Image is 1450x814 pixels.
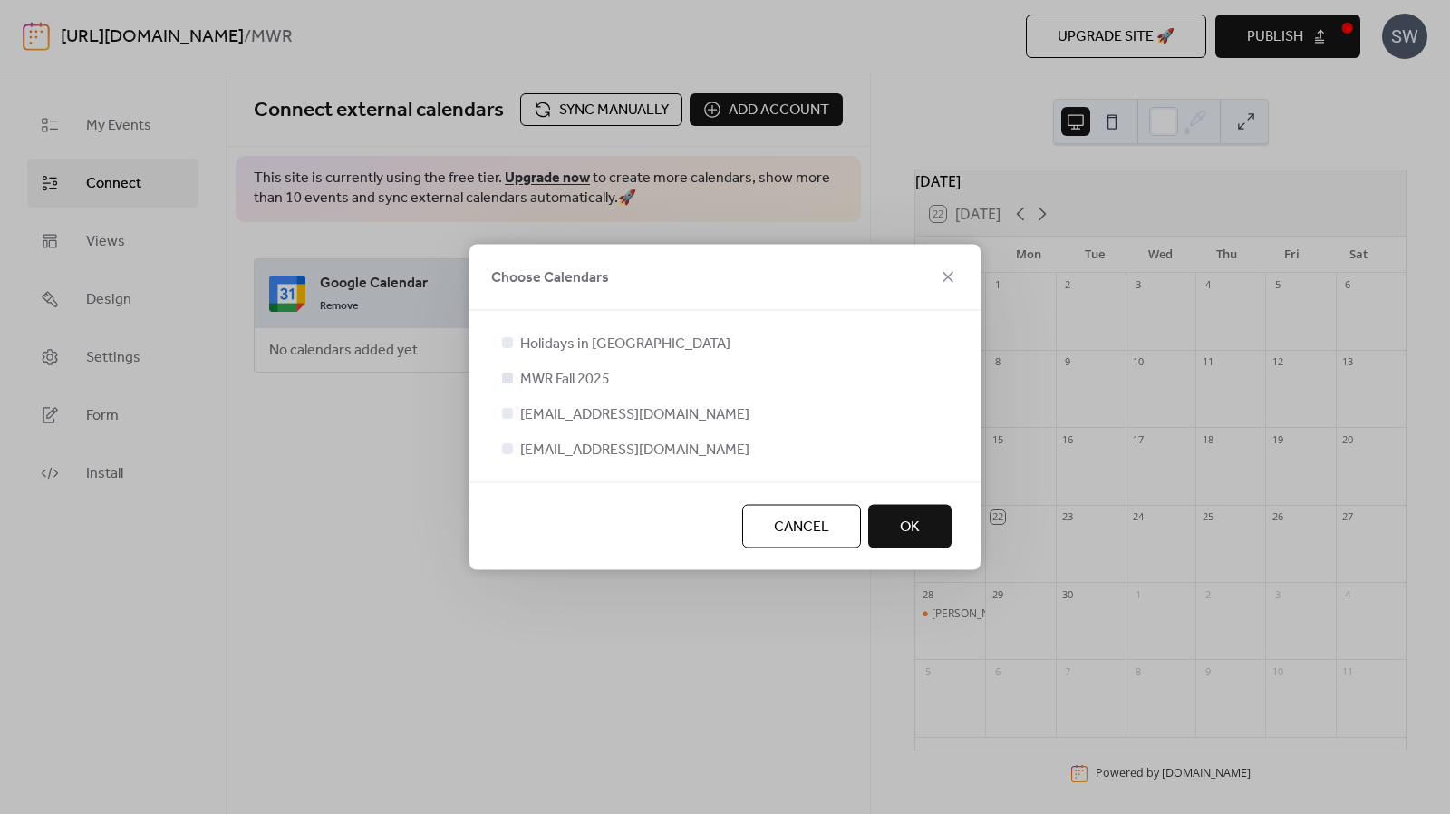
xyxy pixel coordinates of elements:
[520,334,730,355] span: Holidays in [GEOGRAPHIC_DATA]
[900,517,920,538] span: OK
[491,267,609,289] span: Choose Calendars
[520,369,610,391] span: MWR Fall 2025
[868,505,952,548] button: OK
[742,505,861,548] button: Cancel
[520,404,749,426] span: [EMAIL_ADDRESS][DOMAIN_NAME]
[520,440,749,461] span: [EMAIL_ADDRESS][DOMAIN_NAME]
[774,517,829,538] span: Cancel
